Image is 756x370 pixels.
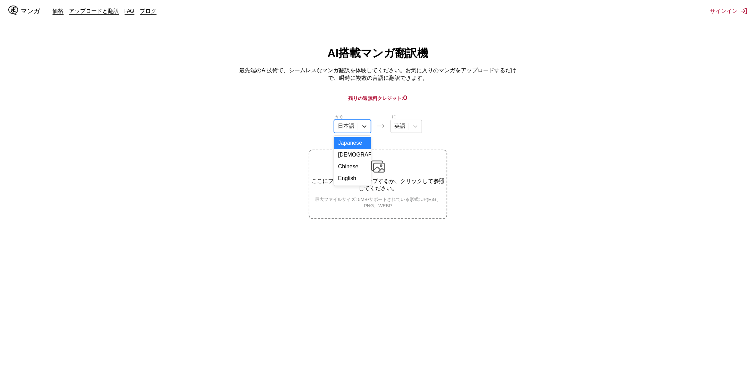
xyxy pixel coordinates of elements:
[392,114,396,119] font: に
[8,6,18,15] img: IsMangaロゴ
[368,197,369,202] font: •
[239,67,516,81] font: 最先端のAI技術で、シームレスなマンガ翻訳を体験してください。お気に入りのマンガをアップロードするだけで、瞬時に複数の言語に翻訳できます。
[349,95,403,101] font: 残りの週無料クレジット:
[328,47,429,59] font: AI搭載マンガ翻訳機
[334,149,371,161] div: [DEMOGRAPHIC_DATA]
[125,7,135,14] a: FAQ
[335,114,344,119] font: から
[8,6,53,17] a: IsMangaロゴマンガ
[403,94,408,101] font: 0
[311,178,445,191] font: ここにファイルをドロップするか、クリックして参照してください。
[710,7,748,15] button: サインイン
[21,8,40,14] font: マンガ
[53,7,64,14] a: 価格
[741,8,748,15] img: サインアウト
[334,137,371,149] div: Japanese
[377,122,385,130] img: 言語アイコン
[710,7,738,14] font: サインイン
[334,173,371,184] div: English
[315,197,368,202] font: 最大ファイルサイズ: 5MB
[140,7,157,14] a: ブログ
[334,161,371,173] div: Chinese
[69,7,119,14] a: アップロードと翻訳
[364,197,441,208] font: サポートされている形式: JP(E)G、PNG、WEBP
